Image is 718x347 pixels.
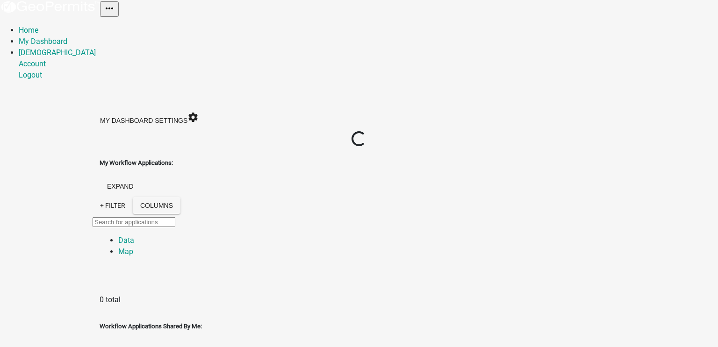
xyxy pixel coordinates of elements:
[104,3,115,14] i: more_horiz
[133,197,180,214] button: Columns
[19,37,67,46] a: My Dashboard
[100,294,618,305] div: 0 total
[100,158,618,168] h5: My Workflow Applications:
[118,236,134,245] a: Data
[100,322,618,331] h5: Workflow Applications Shared By Me:
[19,48,96,57] a: [DEMOGRAPHIC_DATA]
[93,217,175,227] input: Search for applications
[100,197,618,312] div: expand
[100,1,119,17] button: Toggle navigation
[19,58,718,81] div: [DEMOGRAPHIC_DATA]
[118,247,133,256] a: Map
[100,178,141,195] button: expand
[93,197,133,214] a: + Filter
[93,108,206,129] button: My Dashboard Settingssettings
[19,59,46,68] a: Account
[100,117,187,124] span: My Dashboard Settings
[187,112,199,123] i: settings
[19,26,38,35] a: Home
[19,71,42,79] a: Logout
